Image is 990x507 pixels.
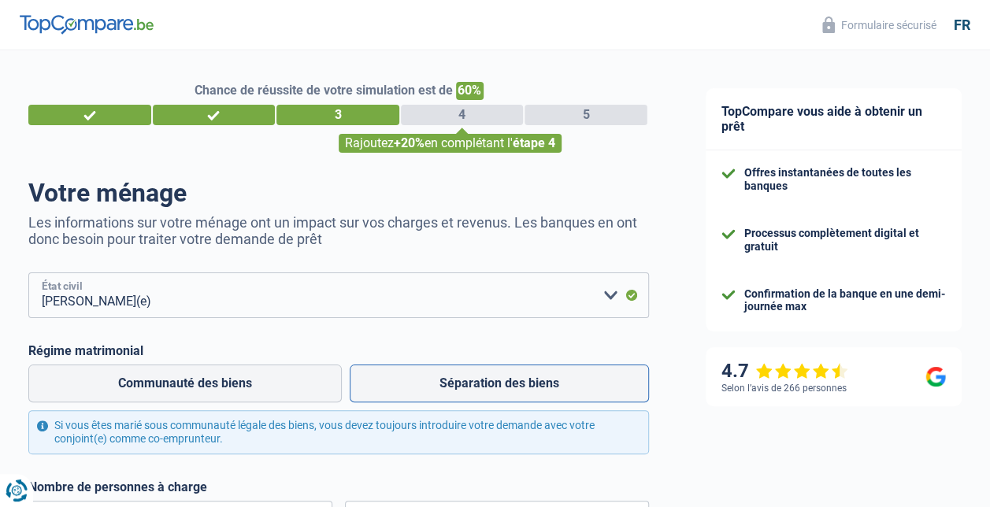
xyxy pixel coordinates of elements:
[28,365,342,402] label: Communauté des biens
[813,12,946,38] button: Formulaire sécurisé
[28,343,649,358] label: Régime matrimonial
[401,105,524,125] div: 4
[456,82,484,100] span: 60%
[721,383,847,394] div: Selon l’avis de 266 personnes
[954,17,970,34] div: fr
[744,166,946,193] div: Offres instantanées de toutes les banques
[28,178,649,208] h1: Votre ménage
[721,360,848,383] div: 4.7
[153,105,276,125] div: 2
[394,135,425,150] span: +20%
[28,105,151,125] div: 1
[276,105,399,125] div: 3
[28,479,207,494] label: Nombre de personnes à charge
[195,83,453,98] span: Chance de réussite de votre simulation est de
[706,88,962,150] div: TopCompare vous aide à obtenir un prêt
[28,410,649,454] div: Si vous êtes marié sous communauté légale des biens, vous devez toujours introduire votre demande...
[513,135,555,150] span: étape 4
[20,15,154,34] img: TopCompare Logo
[28,214,649,247] p: Les informations sur votre ménage ont un impact sur vos charges et revenus. Les banques en ont do...
[744,287,946,314] div: Confirmation de la banque en une demi-journée max
[744,227,946,253] div: Processus complètement digital et gratuit
[350,365,649,402] label: Séparation des biens
[339,134,562,153] div: Rajoutez en complétant l'
[525,105,647,125] div: 5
